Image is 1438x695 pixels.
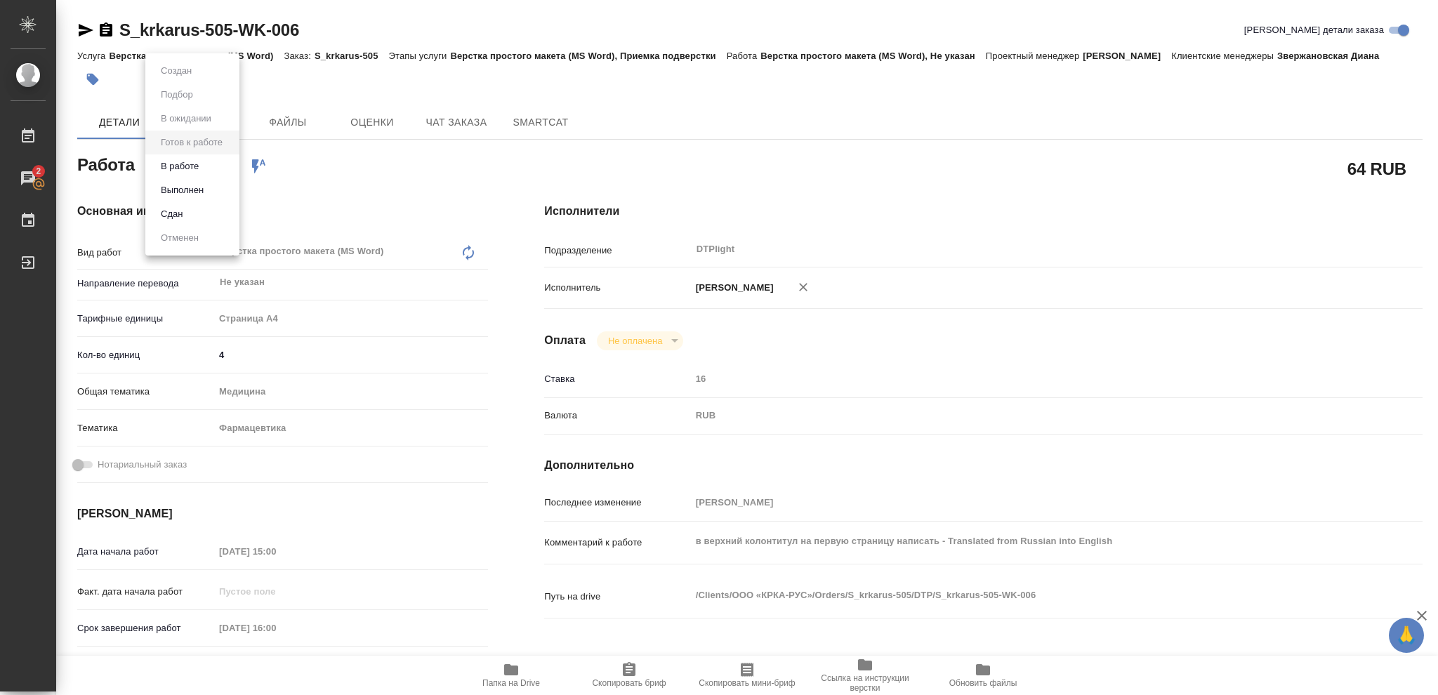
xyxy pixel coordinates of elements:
[157,135,227,150] button: Готов к работе
[157,230,203,246] button: Отменен
[157,183,208,198] button: Выполнен
[157,63,196,79] button: Создан
[157,111,216,126] button: В ожидании
[157,159,203,174] button: В работе
[157,206,187,222] button: Сдан
[157,87,197,102] button: Подбор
